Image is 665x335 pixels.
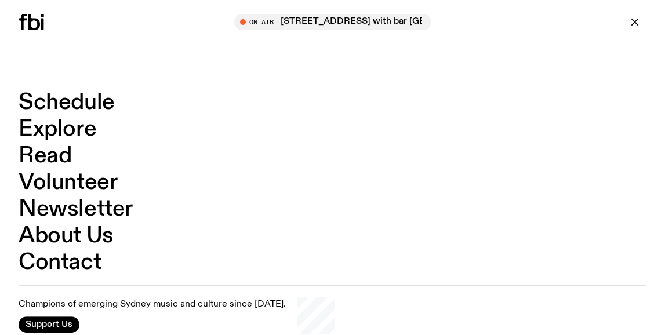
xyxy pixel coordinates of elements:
p: Champions of emerging Sydney music and culture since [DATE]. [19,300,286,311]
button: Support Us [19,316,79,333]
a: Read [19,145,71,167]
a: Explore [19,118,96,140]
a: Contact [19,252,101,274]
a: Schedule [19,92,115,114]
a: About Us [19,225,114,247]
span: Support Us [26,319,72,330]
button: On Air[STREET_ADDRESS] with bar [GEOGRAPHIC_DATA] [234,14,431,30]
a: Newsletter [19,198,133,220]
a: Volunteer [19,172,117,194]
